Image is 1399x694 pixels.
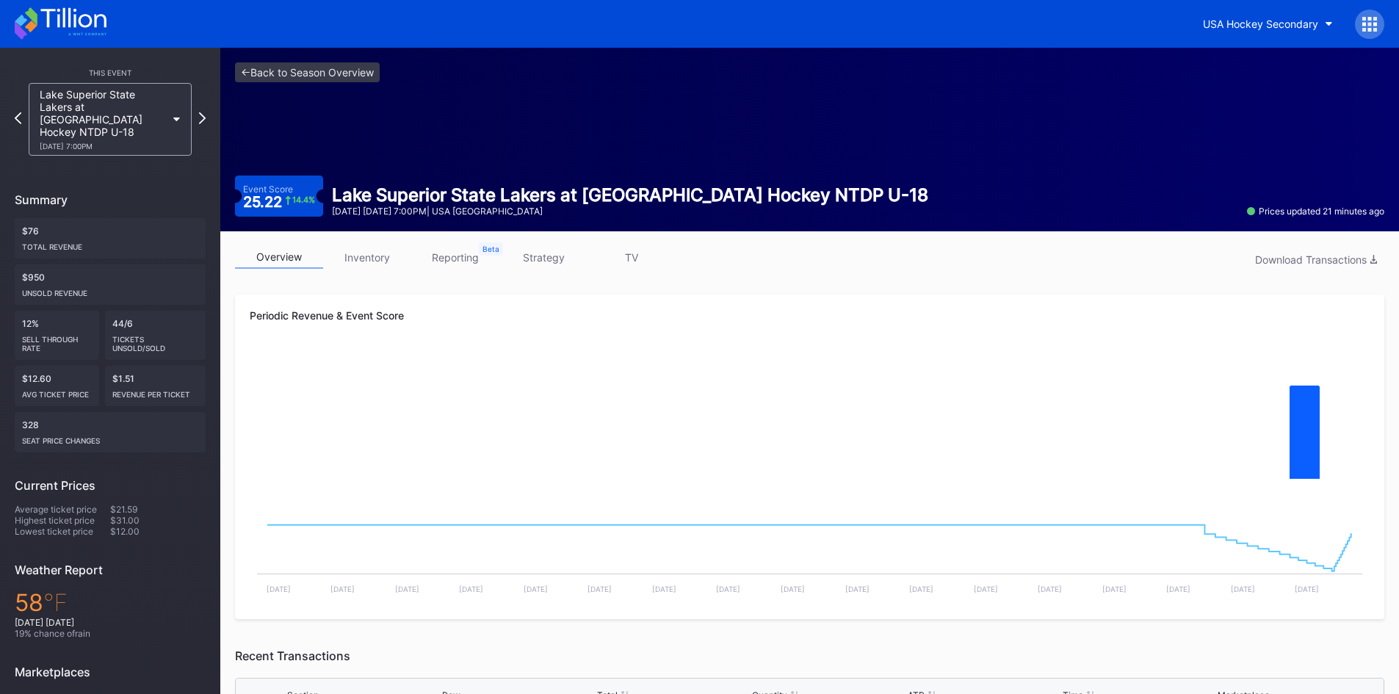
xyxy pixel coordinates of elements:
text: [DATE] [588,585,612,593]
div: 44/6 [105,311,206,360]
text: [DATE] [974,585,998,593]
div: Sell Through Rate [22,329,92,353]
a: reporting [411,246,499,269]
div: $76 [15,218,206,259]
text: [DATE] [1038,585,1062,593]
div: 19 % chance of rain [15,628,206,639]
text: [DATE] [1166,585,1190,593]
text: [DATE] [1102,585,1127,593]
div: Event Score [243,184,293,195]
div: Lake Superior State Lakers at [GEOGRAPHIC_DATA] Hockey NTDP U-18 [332,184,928,206]
text: [DATE] [459,585,483,593]
text: [DATE] [909,585,933,593]
text: [DATE] [1231,585,1255,593]
div: 12% [15,311,99,360]
div: Lowest ticket price [15,526,110,537]
div: 58 [15,588,206,617]
text: [DATE] [845,585,870,593]
div: $31.00 [110,515,206,526]
div: Summary [15,192,206,207]
div: Tickets Unsold/Sold [112,329,199,353]
div: $12.60 [15,366,99,406]
svg: Chart title [250,494,1370,604]
div: $12.00 [110,526,206,537]
text: [DATE] [1295,585,1319,593]
div: This Event [15,68,206,77]
div: Recent Transactions [235,648,1384,663]
div: USA Hockey Secondary [1203,18,1318,30]
text: [DATE] [395,585,419,593]
a: strategy [499,246,588,269]
div: Lake Superior State Lakers at [GEOGRAPHIC_DATA] Hockey NTDP U-18 [40,88,166,151]
div: Average ticket price [15,504,110,515]
a: inventory [323,246,411,269]
a: <-Back to Season Overview [235,62,380,82]
div: [DATE] [DATE] [15,617,206,628]
button: Download Transactions [1248,250,1384,270]
div: $950 [15,264,206,305]
text: [DATE] [652,585,676,593]
a: overview [235,246,323,269]
div: Prices updated 21 minutes ago [1247,206,1384,217]
div: Current Prices [15,478,206,493]
svg: Chart title [250,347,1370,494]
div: 25.22 [243,195,315,209]
div: Avg ticket price [22,384,92,399]
text: [DATE] [330,585,355,593]
div: Highest ticket price [15,515,110,526]
div: 14.4 % [292,196,315,204]
text: [DATE] [781,585,805,593]
div: [DATE] 7:00PM [40,142,166,151]
div: $1.51 [105,366,206,406]
text: [DATE] [716,585,740,593]
a: TV [588,246,676,269]
div: seat price changes [22,430,198,445]
text: [DATE] [267,585,291,593]
div: Revenue per ticket [112,384,199,399]
div: $21.59 [110,504,206,515]
div: Weather Report [15,563,206,577]
div: 328 [15,412,206,452]
text: [DATE] [524,585,548,593]
div: Download Transactions [1255,253,1377,266]
button: USA Hockey Secondary [1192,10,1344,37]
div: Total Revenue [22,236,198,251]
span: ℉ [43,588,68,617]
div: Periodic Revenue & Event Score [250,309,1370,322]
div: Marketplaces [15,665,206,679]
div: Unsold Revenue [22,283,198,297]
div: [DATE] [DATE] 7:00PM | USA [GEOGRAPHIC_DATA] [332,206,928,217]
